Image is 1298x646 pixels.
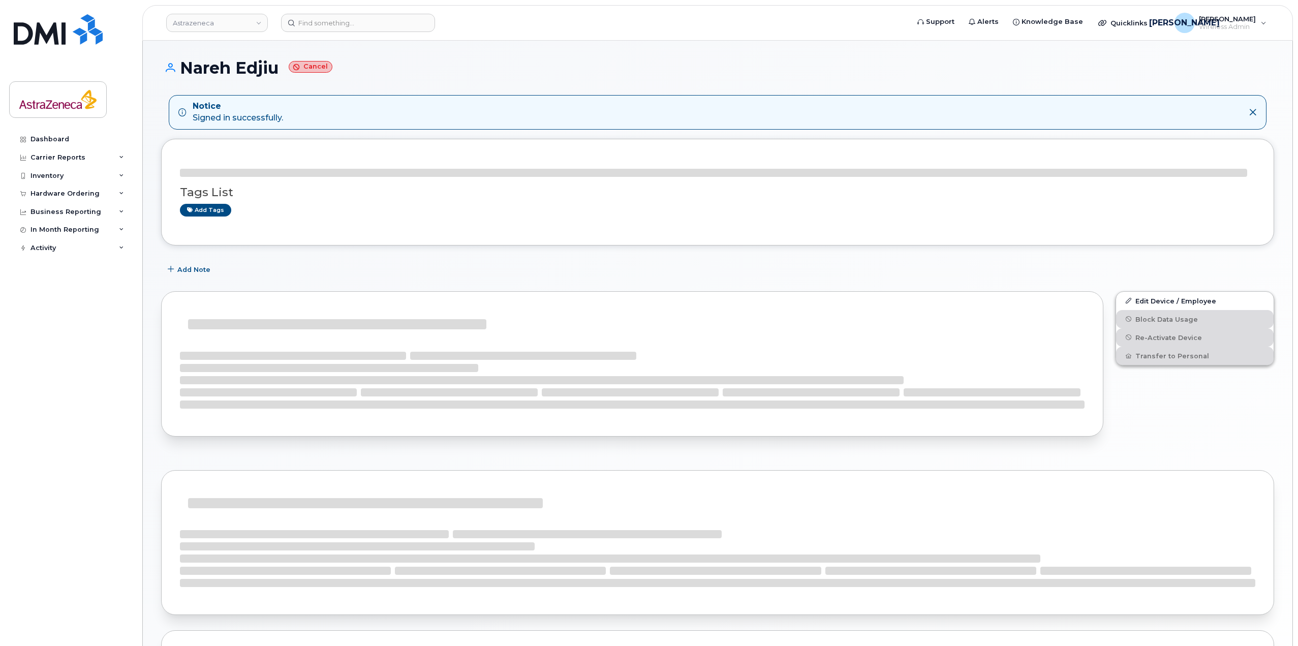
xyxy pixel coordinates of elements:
strong: Notice [193,101,283,112]
button: Transfer to Personal [1116,347,1274,365]
h3: Tags List [180,186,1255,199]
a: Add tags [180,204,231,217]
small: Cancel [289,61,332,73]
a: Edit Device / Employee [1116,292,1274,310]
button: Add Note [161,261,219,279]
h1: Nareh Edjiu [161,59,1274,77]
span: Add Note [177,265,210,274]
button: Block Data Usage [1116,310,1274,328]
span: Re-Activate Device [1135,333,1202,341]
button: Re-Activate Device [1116,328,1274,347]
div: Signed in successfully. [193,101,283,124]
